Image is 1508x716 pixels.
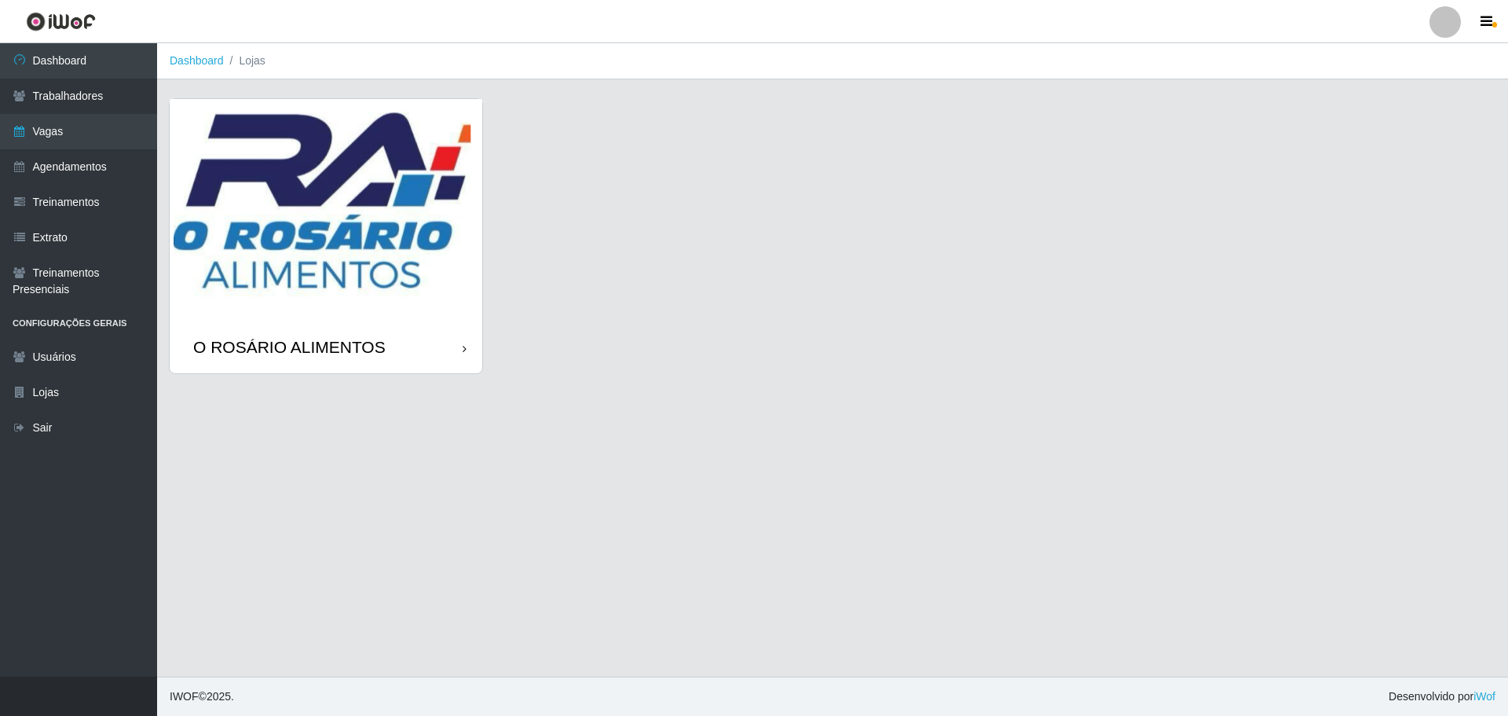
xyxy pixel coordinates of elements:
[170,99,482,373] a: O ROSÁRIO ALIMENTOS
[157,43,1508,79] nav: breadcrumb
[170,690,199,703] span: IWOF
[1389,688,1495,705] span: Desenvolvido por
[193,337,386,357] div: O ROSÁRIO ALIMENTOS
[170,99,482,321] img: cardImg
[170,54,224,67] a: Dashboard
[170,688,234,705] span: © 2025 .
[224,53,265,69] li: Lojas
[1473,690,1495,703] a: iWof
[26,12,96,31] img: CoreUI Logo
